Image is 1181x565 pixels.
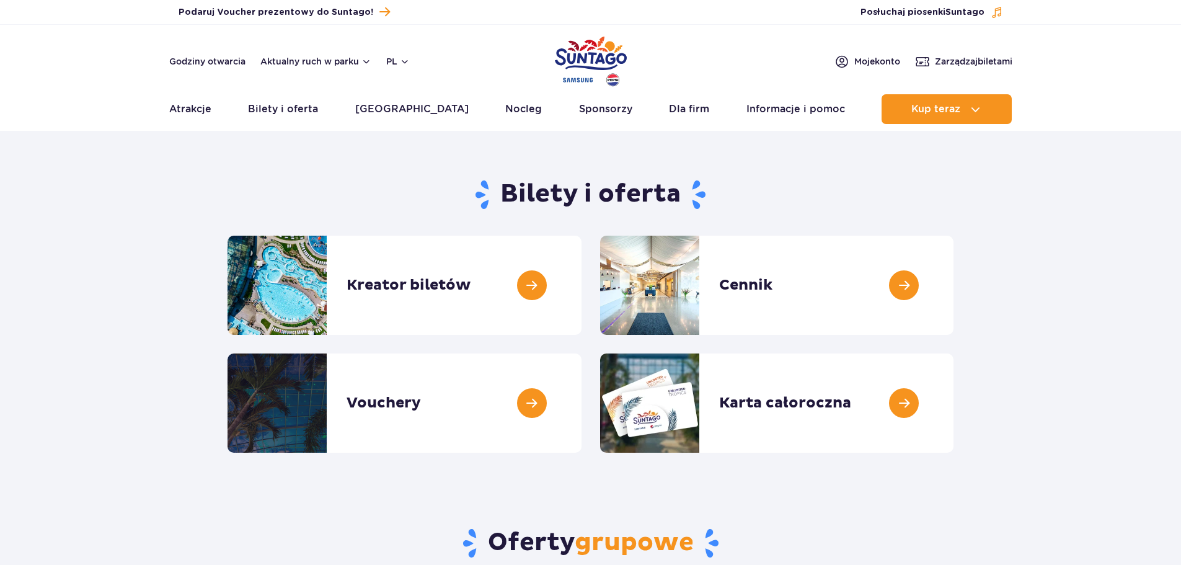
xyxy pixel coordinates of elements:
a: Bilety i oferta [248,94,318,124]
span: Podaruj Voucher prezentowy do Suntago! [179,6,373,19]
a: Sponsorzy [579,94,632,124]
span: Suntago [945,8,984,17]
a: Atrakcje [169,94,211,124]
button: pl [386,55,410,68]
a: Mojekonto [834,54,900,69]
a: Zarządzajbiletami [915,54,1012,69]
a: Dla firm [669,94,709,124]
a: Informacje i pomoc [746,94,845,124]
a: Park of Poland [555,31,627,88]
a: Godziny otwarcia [169,55,245,68]
span: Moje konto [854,55,900,68]
span: grupowe [575,527,694,558]
span: Zarządzaj biletami [935,55,1012,68]
h1: Bilety i oferta [228,179,953,211]
a: Nocleg [505,94,542,124]
button: Posłuchaj piosenkiSuntago [860,6,1003,19]
a: Podaruj Voucher prezentowy do Suntago! [179,4,390,20]
span: Kup teraz [911,104,960,115]
h2: Oferty [228,527,953,559]
button: Kup teraz [882,94,1012,124]
button: Aktualny ruch w parku [260,56,371,66]
span: Posłuchaj piosenki [860,6,984,19]
a: [GEOGRAPHIC_DATA] [355,94,469,124]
